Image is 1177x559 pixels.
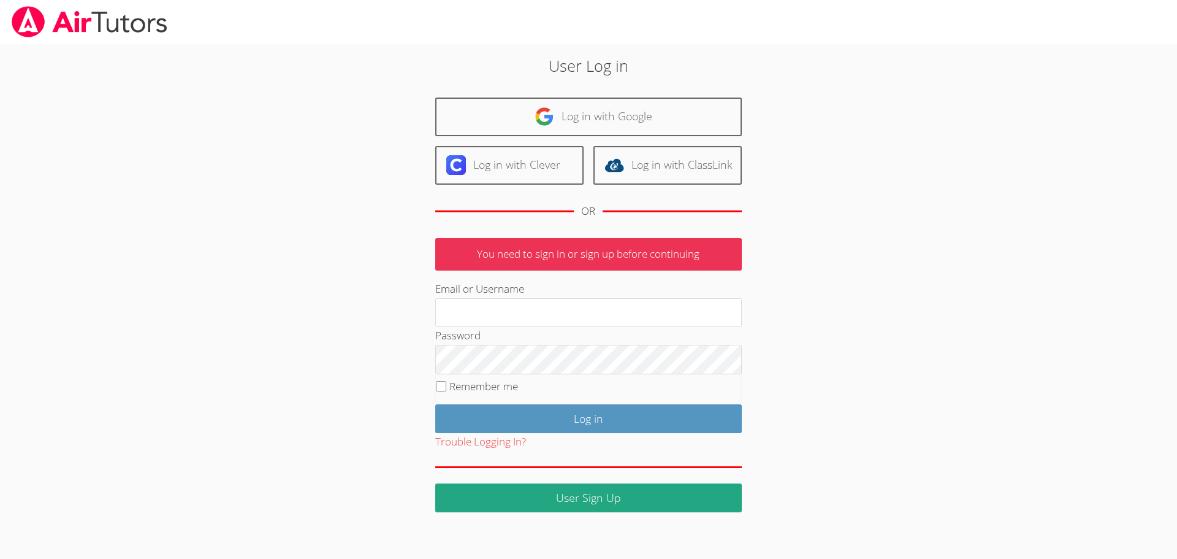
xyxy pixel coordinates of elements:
label: Password [435,328,481,342]
div: OR [581,202,595,220]
img: google-logo-50288ca7cdecda66e5e0955fdab243c47b7ad437acaf1139b6f446037453330a.svg [535,107,554,126]
a: Log in with Google [435,98,742,136]
button: Trouble Logging In? [435,433,526,451]
label: Email or Username [435,282,524,296]
a: Log in with Clever [435,146,584,185]
h2: User Log in [271,54,907,77]
input: Log in [435,404,742,433]
a: Log in with ClassLink [593,146,742,185]
img: clever-logo-6eab21bc6e7a338710f1a6ff85c0baf02591cd810cc4098c63d3a4b26e2feb20.svg [446,155,466,175]
img: airtutors_banner-c4298cdbf04f3fff15de1276eac7730deb9818008684d7c2e4769d2f7ddbe033.png [10,6,169,37]
a: User Sign Up [435,484,742,512]
p: You need to sign in or sign up before continuing [435,238,742,271]
img: classlink-logo-d6bb404cc1216ec64c9a2012d9dc4662098be43eaf13dc465df04b49fa7ab582.svg [604,155,624,175]
label: Remember me [449,379,518,393]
